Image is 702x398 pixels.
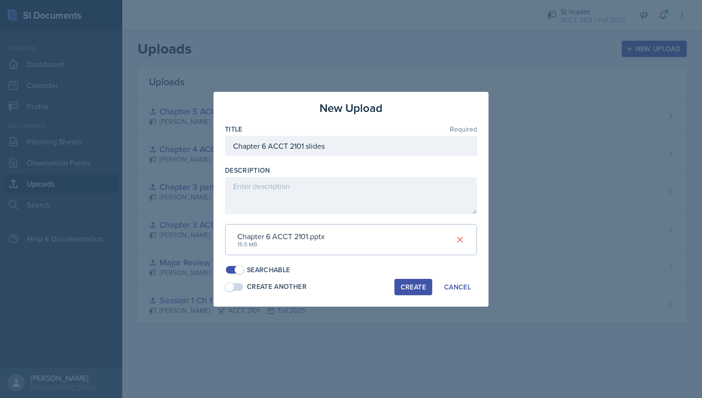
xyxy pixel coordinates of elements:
span: Required [450,126,477,133]
div: Cancel [444,283,471,291]
h3: New Upload [319,99,383,117]
div: Searchable [247,265,290,275]
input: Enter title [225,136,477,156]
div: Create [401,283,426,291]
div: 15.5 MB [237,240,325,249]
button: Create [394,279,432,295]
label: Title [225,124,243,134]
div: Create Another [247,282,307,292]
button: Cancel [438,279,477,295]
div: Chapter 6 ACCT 2101.pptx [237,231,325,242]
label: Description [225,166,270,175]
